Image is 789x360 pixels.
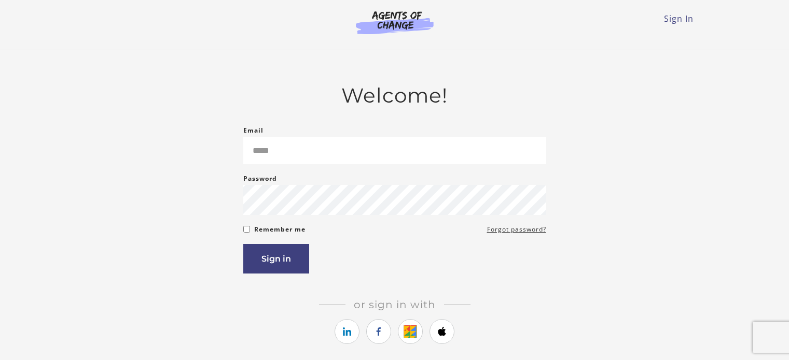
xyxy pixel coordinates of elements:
label: Email [243,124,264,137]
label: Remember me [254,223,306,236]
a: Sign In [664,13,694,24]
label: Password [243,172,277,185]
h2: Welcome! [243,83,546,108]
span: Or sign in with [345,298,444,311]
button: Sign in [243,244,309,273]
a: https://courses.thinkific.com/users/auth/google?ss%5Breferral%5D=&ss%5Buser_return_to%5D=https%3A... [398,319,423,344]
img: Agents of Change Logo [345,10,445,34]
a: Forgot password? [487,223,546,236]
a: https://courses.thinkific.com/users/auth/linkedin?ss%5Breferral%5D=&ss%5Buser_return_to%5D=https%... [335,319,359,344]
a: https://courses.thinkific.com/users/auth/facebook?ss%5Breferral%5D=&ss%5Buser_return_to%5D=https%... [366,319,391,344]
a: https://courses.thinkific.com/users/auth/apple?ss%5Breferral%5D=&ss%5Buser_return_to%5D=https%3A%... [430,319,454,344]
